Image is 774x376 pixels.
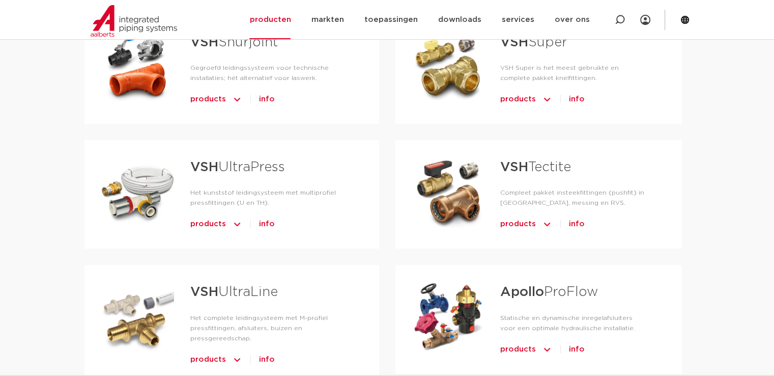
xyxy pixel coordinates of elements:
[190,91,226,108] span: products
[569,216,585,232] a: info
[232,352,242,368] img: icon-chevron-up-1.svg
[500,216,536,232] span: products
[232,216,242,232] img: icon-chevron-up-1.svg
[190,160,218,174] strong: VSH
[190,285,278,299] a: VSHUltraLine
[500,160,571,174] a: VSHTectite
[500,285,598,299] a: ApolloProFlow
[542,91,552,108] img: icon-chevron-up-1.svg
[190,36,218,49] strong: VSH
[190,187,347,208] p: Het kunststof leidingsysteem met multiprofiel pressfittingen (U en TH).
[259,216,275,232] a: info
[500,341,536,358] span: products
[190,313,347,343] p: Het complete leidingsysteem met M-profiel pressfittingen, afsluiters, buizen en pressgereedschap.
[500,63,649,83] p: VSH Super is het meest gebruikte en complete pakket knelfittingen.
[500,187,649,208] p: Compleet pakket insteekfittingen (pushfit) in [GEOGRAPHIC_DATA], messing en RVS.
[569,341,585,358] a: info
[500,313,649,333] p: Statische en dynamische inregelafsluiters voor een optimale hydraulische installatie.
[500,160,528,174] strong: VSH
[542,341,552,358] img: icon-chevron-up-1.svg
[569,91,585,108] a: info
[232,91,242,108] img: icon-chevron-up-1.svg
[500,285,544,299] strong: Apollo
[259,91,275,108] a: info
[259,352,275,368] a: info
[500,91,536,108] span: products
[500,36,528,49] strong: VSH
[542,216,552,232] img: icon-chevron-up-1.svg
[190,285,218,299] strong: VSH
[190,36,278,49] a: VSHShurjoint
[500,36,567,49] a: VSHSuper
[190,352,226,368] span: products
[190,216,226,232] span: products
[190,160,285,174] a: VSHUltraPress
[190,63,347,83] p: Gegroefd leidingssysteem voor technische installaties; hét alternatief voor laswerk.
